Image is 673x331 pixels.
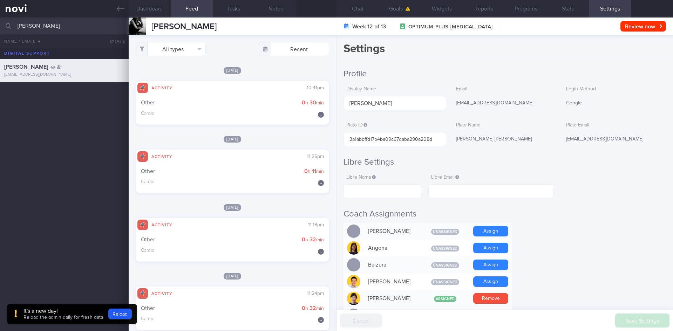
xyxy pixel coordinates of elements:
[136,42,206,56] button: All types
[431,175,459,180] span: Libre Email
[473,226,508,236] button: Assign
[566,86,663,92] label: Login Method
[346,175,376,180] span: Libre Name
[141,248,311,254] div: Cardio
[346,86,443,92] label: Display Name
[148,84,176,90] div: Activity
[473,276,508,287] button: Assign
[4,64,48,70] span: [PERSON_NAME]
[431,229,459,235] span: Unassigned
[365,224,421,238] div: [PERSON_NAME]
[563,132,666,147] div: [EMAIL_ADDRESS][DOMAIN_NAME]
[344,69,666,79] h2: Profile
[308,222,324,227] span: 11:18pm
[310,305,316,311] strong: 32
[316,101,324,105] small: min
[365,291,421,305] div: [PERSON_NAME]
[141,111,311,117] div: Cardio
[312,168,316,174] strong: 11
[316,237,324,242] small: min
[305,306,308,311] small: h
[431,279,459,285] span: Unassigned
[224,67,241,74] span: [DATE]
[141,99,155,106] span: Other
[141,305,155,312] span: Other
[307,154,324,159] span: 11:26pm
[307,291,324,296] span: 11:24pm
[308,169,311,174] small: h
[365,275,421,289] div: [PERSON_NAME]
[224,136,241,143] span: [DATE]
[307,85,324,90] span: 10:41pm
[304,168,308,174] strong: 0
[151,22,217,31] span: [PERSON_NAME]
[224,273,241,280] span: [DATE]
[108,309,132,319] button: Reload
[456,122,553,129] label: Plato Name
[305,101,308,105] small: h
[346,123,367,127] span: Plato ID
[344,157,666,167] h2: Libre Settings
[563,96,666,111] div: Google
[473,243,508,253] button: Assign
[141,236,155,243] span: Other
[456,86,553,92] label: Email
[365,241,421,255] div: Angena
[473,293,508,304] button: Remove
[310,237,316,242] strong: 32
[141,316,311,322] div: Cardio
[148,153,176,159] div: Activity
[365,258,421,272] div: Baizura
[148,221,176,227] div: Activity
[101,34,129,48] button: Chats
[148,290,176,296] div: Activity
[431,246,459,251] span: Unassigned
[141,168,155,175] span: Other
[4,72,124,77] div: [EMAIL_ADDRESS][DOMAIN_NAME]
[620,21,666,32] button: Review now
[302,100,305,105] strong: 0
[23,315,103,320] span: Reload the admin daily for fresh data
[473,260,508,270] button: Assign
[566,122,663,129] label: Plato Email
[310,100,316,105] strong: 30
[434,296,456,302] span: Assigned
[141,179,311,185] div: Cardio
[224,204,241,211] span: [DATE]
[316,306,324,311] small: min
[365,308,421,322] div: [PERSON_NAME]
[453,96,556,111] div: [EMAIL_ADDRESS][DOMAIN_NAME]
[302,305,305,311] strong: 0
[344,42,666,58] h1: Settings
[23,308,103,315] div: It's a new day!
[453,132,556,147] div: [PERSON_NAME] [PERSON_NAME]
[316,169,324,174] small: min
[408,23,492,30] span: OPTIMUM-PLUS-[MEDICAL_DATA]
[302,237,305,242] strong: 0
[352,23,386,30] strong: Week 12 of 13
[344,209,666,219] h2: Coach Assignments
[431,262,459,268] span: Unassigned
[305,237,308,242] small: h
